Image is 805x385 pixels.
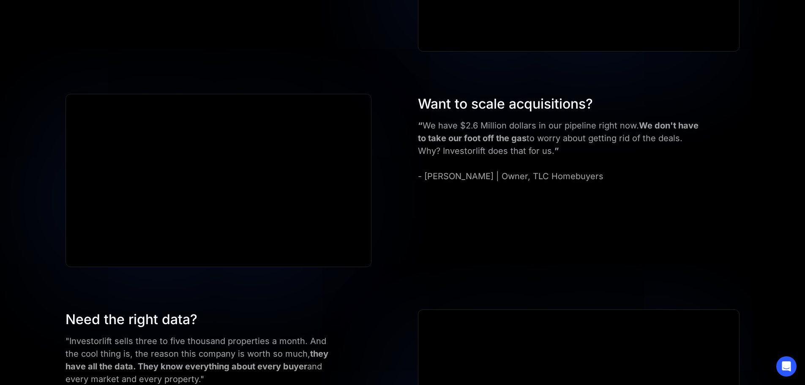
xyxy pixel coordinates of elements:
iframe: ERIC CLINE [66,94,371,266]
strong: “ [418,120,423,131]
div: Need the right data? [65,309,341,330]
div: We have $2.6 Million dollars in our pipeline right now. to worry about getting rid of the deals. ... [418,119,707,183]
div: Open Intercom Messenger [776,356,797,377]
strong: they have all the data. They know everything about every buyer [65,349,328,371]
div: Want to scale acquisitions? [418,94,707,114]
strong: ” [554,146,559,156]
